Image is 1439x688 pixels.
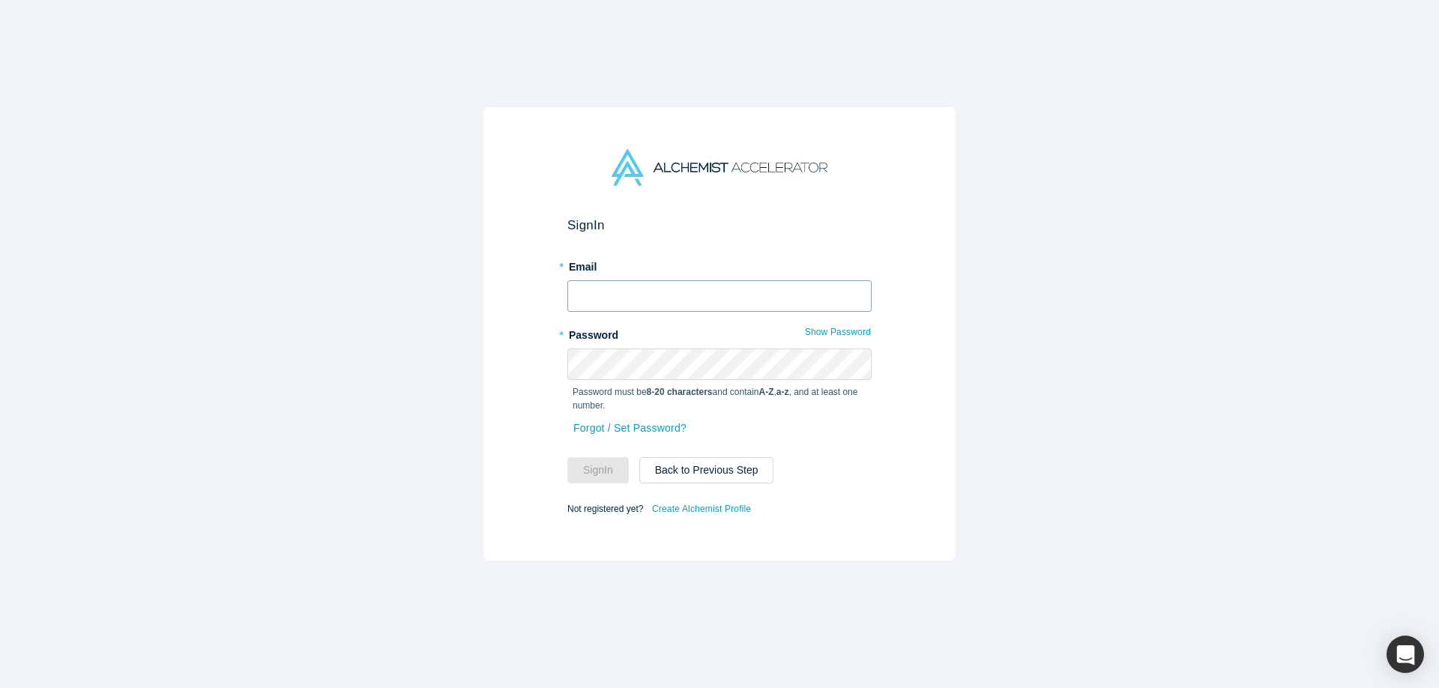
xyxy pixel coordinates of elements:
[567,254,872,275] label: Email
[567,503,643,513] span: Not registered yet?
[647,387,713,397] strong: 8-20 characters
[612,149,827,186] img: Alchemist Accelerator Logo
[573,415,687,441] a: Forgot / Set Password?
[567,322,872,343] label: Password
[573,385,866,412] p: Password must be and contain , , and at least one number.
[776,387,789,397] strong: a-z
[651,499,752,519] a: Create Alchemist Profile
[567,217,872,233] h2: Sign In
[759,387,774,397] strong: A-Z
[804,322,872,342] button: Show Password
[567,457,629,483] button: SignIn
[639,457,774,483] button: Back to Previous Step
